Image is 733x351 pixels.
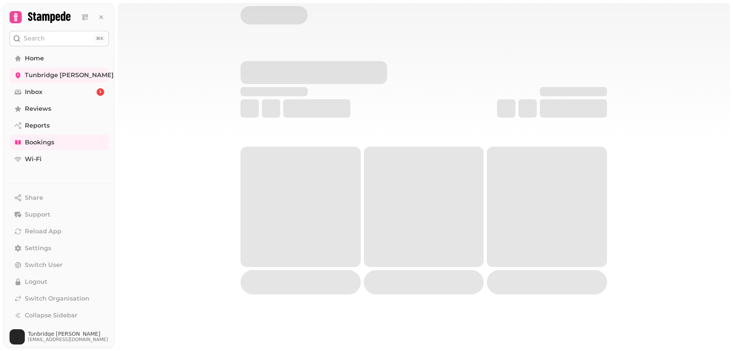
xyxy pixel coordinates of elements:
[24,34,45,43] p: Search
[10,190,109,205] button: Share
[25,227,61,236] span: Reload App
[10,101,109,116] a: Reviews
[10,329,109,345] button: User avatarTunbridge [PERSON_NAME][EMAIL_ADDRESS][DOMAIN_NAME]
[25,104,51,113] span: Reviews
[10,274,109,290] button: Logout
[25,294,89,303] span: Switch Organisation
[10,308,109,323] button: Collapse Sidebar
[25,138,54,147] span: Bookings
[10,291,109,306] a: Switch Organisation
[25,54,44,63] span: Home
[94,34,105,43] div: ⌘K
[25,277,47,286] span: Logout
[10,207,109,222] button: Support
[28,336,108,343] span: [EMAIL_ADDRESS][DOMAIN_NAME]
[10,31,109,46] button: Search⌘K
[25,155,42,164] span: Wi-Fi
[10,84,109,100] a: Inbox1
[25,193,43,202] span: Share
[10,152,109,167] a: Wi-Fi
[10,329,25,345] img: User avatar
[28,331,108,336] span: Tunbridge [PERSON_NAME]
[25,87,42,97] span: Inbox
[10,51,109,66] a: Home
[25,71,114,80] span: Tunbridge [PERSON_NAME]
[10,224,109,239] button: Reload App
[10,257,109,273] button: Switch User
[10,135,109,150] a: Bookings
[25,260,63,270] span: Switch User
[25,311,77,320] span: Collapse Sidebar
[25,121,50,130] span: Reports
[25,244,51,253] span: Settings
[10,68,109,83] a: Tunbridge [PERSON_NAME]
[25,210,50,219] span: Support
[99,89,102,95] span: 1
[10,118,109,133] a: Reports
[10,241,109,256] a: Settings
